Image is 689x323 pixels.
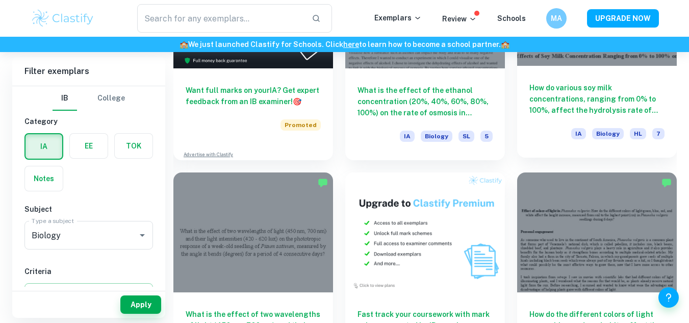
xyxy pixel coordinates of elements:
[24,283,153,302] button: Select
[661,178,672,188] img: Marked
[587,9,659,28] button: UPGRADE NOW
[2,39,687,50] h6: We just launched Clastify for Schools. Click to learn how to become a school partner.
[652,128,665,139] span: 7
[458,131,474,142] span: SL
[135,228,149,242] button: Open
[184,151,233,158] a: Advertise with Clastify
[53,86,125,111] div: Filter type choice
[53,86,77,111] button: IB
[318,178,328,188] img: Marked
[630,128,646,139] span: HL
[374,12,422,23] p: Exemplars
[25,166,63,191] button: Notes
[70,134,108,158] button: EE
[571,128,586,139] span: IA
[345,172,505,292] img: Thumbnail
[400,131,415,142] span: IA
[115,134,152,158] button: TOK
[24,116,153,127] h6: Category
[546,8,567,29] button: MA
[186,85,321,107] h6: Want full marks on your IA ? Get expert feedback from an IB examiner!
[497,14,526,22] a: Schools
[97,86,125,111] button: College
[480,131,493,142] span: 5
[32,216,74,225] label: Type a subject
[343,40,359,48] a: here
[120,295,161,314] button: Apply
[24,266,153,277] h6: Criteria
[25,134,62,159] button: IA
[442,13,477,24] p: Review
[550,13,562,24] h6: MA
[293,97,301,106] span: 🎯
[592,128,624,139] span: Biology
[501,40,509,48] span: 🏫
[137,4,304,33] input: Search for any exemplars...
[658,287,679,308] button: Help and Feedback
[180,40,188,48] span: 🏫
[280,119,321,131] span: Promoted
[358,85,493,118] h6: What is the effect of the ethanol concentration (20%, 40%, 60%, 80%, 100%) on the rate of osmosis...
[31,8,95,29] img: Clastify logo
[529,82,665,116] h6: How do various soy milk concentrations, ranging from 0% to 100%, affect the hydrolysis rate of pr...
[421,131,452,142] span: Biology
[24,204,153,215] h6: Subject
[12,57,165,86] h6: Filter exemplars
